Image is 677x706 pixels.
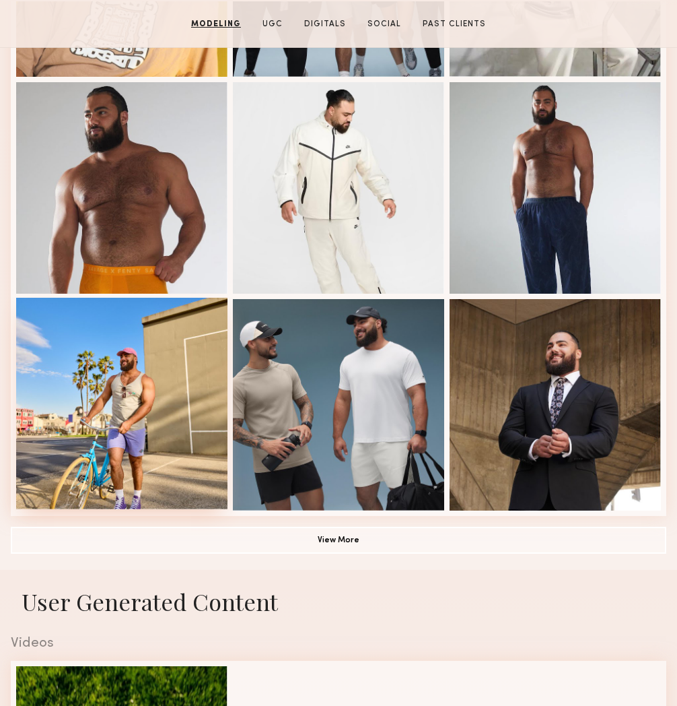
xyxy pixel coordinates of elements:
[186,18,246,30] a: Modeling
[257,18,288,30] a: UGC
[417,18,491,30] a: Past Clients
[11,527,666,554] button: View More
[362,18,406,30] a: Social
[299,18,351,30] a: Digitals
[11,637,666,651] div: Videos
